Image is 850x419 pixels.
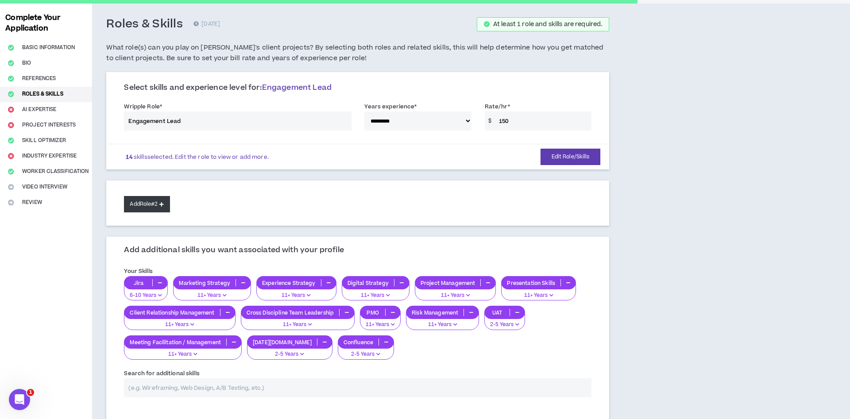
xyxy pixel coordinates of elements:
span: Select skills and experience level for: [124,82,332,93]
p: Cross Discipline Team Leadership [241,309,339,316]
button: 11+ Years [173,284,251,301]
p: Experience Strategy [257,280,321,286]
b: 14 [126,153,132,161]
p: 11+ Years [247,321,349,329]
p: 2-5 Years [490,321,519,329]
div: At least 1 role and skills are required. [493,21,603,27]
button: 2-5 Years [484,313,525,330]
h3: Roles & Skills [106,17,183,32]
span: Engagement Lead [262,82,332,93]
span: 1 [27,389,34,396]
h3: Complete Your Application [2,12,90,34]
button: 6-10 Years [124,284,168,301]
button: 11+ Years [124,313,235,330]
h3: Add additional skills you want associated with your profile [124,246,344,255]
h5: What role(s) can you play on [PERSON_NAME]'s client projects? By selecting both roles and related... [106,42,609,64]
p: UAT [485,309,510,316]
p: [DATE][DOMAIN_NAME] [247,339,317,346]
p: 11+ Years [366,321,395,329]
p: Client Relationship Management [124,309,220,316]
p: 11+ Years [348,292,404,300]
span: check-circle [484,21,490,27]
button: 11+ Years [415,284,496,301]
p: 2-5 Years [344,350,388,358]
p: 11+ Years [130,350,236,358]
button: 11+ Years [256,284,336,301]
p: 11+ Years [507,292,570,300]
button: 11+ Years [501,284,576,301]
p: Digital Strategy [342,280,394,286]
button: 11+ Years [124,343,242,360]
label: Your Skills [124,264,152,278]
button: 2-5 Years [338,343,394,360]
iframe: Intercom live chat [9,389,30,410]
p: Confluence [338,339,379,346]
button: 11+ Years [360,313,401,330]
p: skills selected. Edit the role to view or add more. [126,154,268,161]
button: 11+ Years [342,284,410,301]
button: 11+ Years [241,313,355,330]
p: Marketing Strategy [174,280,236,286]
p: Risk Management [406,309,464,316]
p: 6-10 Years [130,292,162,300]
p: 11+ Years [130,321,229,329]
p: Presentation Skills [502,280,560,286]
p: [DATE] [193,20,220,29]
input: (e.g. Wireframing, Web Design, A/B Testing, etc.) [124,378,591,397]
p: Meeting Facilitation / Management [124,339,226,346]
p: Project Management [415,280,481,286]
p: 11+ Years [421,292,491,300]
p: 11+ Years [412,321,473,329]
p: Jira [124,280,152,286]
p: PMO [360,309,385,316]
button: 2-5 Years [247,343,332,360]
label: Search for additional skills [124,366,199,381]
button: 11+ Years [406,313,479,330]
p: 11+ Years [179,292,245,300]
p: 2-5 Years [253,350,327,358]
p: 11+ Years [262,292,331,300]
button: Edit Role/Skills [541,149,601,165]
button: AddRole#2 [124,196,170,212]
